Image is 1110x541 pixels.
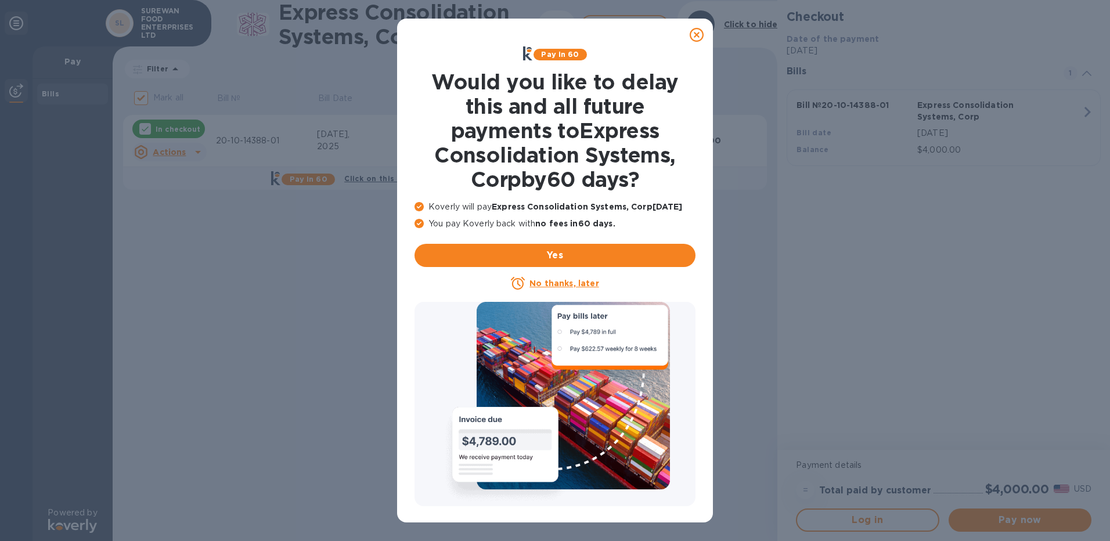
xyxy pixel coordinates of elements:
u: No thanks, later [529,279,599,288]
button: Yes [415,244,695,267]
b: Pay in 60 [541,50,579,59]
b: no fees in 60 days . [535,219,615,228]
p: You pay Koverly back with [415,218,695,230]
span: Yes [424,248,686,262]
b: Express Consolidation Systems, Corp [DATE] [492,202,682,211]
p: Koverly will pay [415,201,695,213]
h1: Would you like to delay this and all future payments to Express Consolidation Systems, Corp by 60... [415,70,695,192]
